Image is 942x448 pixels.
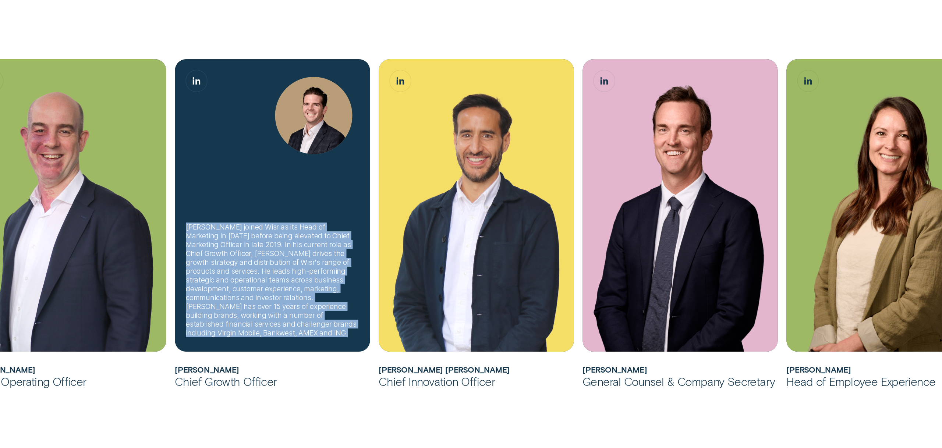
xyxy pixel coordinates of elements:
[379,365,574,374] h2: Álvaro Carpio Colón
[797,70,819,92] a: Kate Renner, Head of Employee Experience LinkedIn button
[390,70,411,92] a: Álvaro Carpio Colón, Chief Innovation Officer LinkedIn button
[379,59,574,352] img: Álvaro Carpio Colón
[379,59,574,352] div: Álvaro Carpio Colón, Chief Innovation Officer
[379,374,574,388] div: Chief Innovation Officer
[186,223,359,337] div: [PERSON_NAME] joined Wisr as its Head of Marketing in [DATE] before being elevated to Chief Marke...
[582,374,778,388] div: General Counsel & Company Secretary
[594,70,615,92] a: David King, General Counsel & Company Secretary LinkedIn button
[582,59,778,352] div: David King, General Counsel & Company Secretary
[275,77,352,154] img: James Goodwin
[582,365,778,374] h2: David King
[175,59,370,352] div: James Goodwin, Chief Growth Officer
[582,59,778,352] img: David King
[175,365,370,374] h2: James Goodwin
[186,70,207,92] a: James Goodwin, Chief Growth Officer LinkedIn button
[175,374,370,388] div: Chief Growth Officer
